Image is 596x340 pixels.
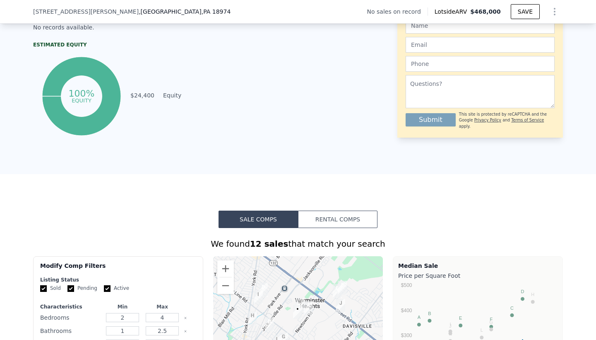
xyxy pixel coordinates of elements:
text: A [418,315,421,320]
div: 417 Springdale Ave [265,317,274,331]
tspan: equity [72,97,91,103]
label: Sold [40,285,61,292]
button: Zoom in [217,260,234,277]
div: Median Sale [398,262,558,270]
text: D [521,289,524,294]
span: $468,000 [470,8,501,15]
text: I [450,322,451,327]
tspan: 100% [69,88,95,99]
a: Terms of Service [511,118,544,122]
text: B [428,311,431,316]
div: Bedrooms [40,312,101,323]
div: Min [104,304,141,310]
text: H [531,292,534,297]
text: G [490,320,493,325]
button: Clear [184,330,187,333]
text: F [490,317,493,322]
span: Lotside ARV [435,7,470,16]
text: C [510,306,514,311]
div: 320 Newtown Rd [304,301,313,315]
input: Phone [406,56,555,72]
span: [STREET_ADDRESS][PERSON_NAME] [33,7,139,16]
div: 72 Madison Ave [254,290,263,304]
text: K [449,331,452,336]
div: This site is protected by reCAPTCHA and the Google and apply. [459,112,555,129]
div: Listing Status [40,277,196,283]
button: Rental Comps [298,211,377,228]
button: Clear [184,316,187,320]
input: Email [406,37,555,53]
button: Submit [406,113,456,126]
div: Estimated Equity [33,41,199,48]
div: 738 Longstreth Rd [333,284,342,298]
span: , [GEOGRAPHIC_DATA] [139,7,231,16]
div: 813 Longstreth Rd [338,281,347,295]
button: SAVE [511,4,540,19]
input: Name [406,18,555,34]
div: Bathrooms [40,325,101,337]
div: Modify Comp Filters [40,262,196,277]
div: Max [144,304,180,310]
input: Sold [40,285,47,292]
text: L [481,328,483,333]
td: $24,400 [130,91,155,100]
div: 210 Barbara Ln [293,305,302,319]
text: $500 [401,282,412,288]
input: Pending [67,285,74,292]
a: Privacy Policy [474,118,501,122]
div: 580 Cavalcade Ln [336,299,345,313]
div: 370 Windsor Ave [248,311,257,325]
button: Sale Comps [219,211,298,228]
div: Price per Square Foot [398,270,558,282]
td: Equity [161,91,199,100]
label: Pending [67,285,97,292]
text: $400 [401,308,412,313]
text: J [449,323,452,328]
div: 203 Deb Ln [296,298,305,312]
text: E [459,316,462,321]
div: 320 Elm St [259,283,268,297]
label: Active [104,285,129,292]
strong: 12 sales [250,239,288,249]
div: We found that match your search [33,238,563,250]
text: $300 [401,333,412,338]
span: , PA 18974 [202,8,231,15]
input: Active [104,285,111,292]
div: No sales on record [367,7,428,16]
button: Zoom out [217,277,234,294]
div: Characteristics [40,304,101,310]
button: Show Options [546,3,563,20]
div: No records available. [33,23,199,32]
